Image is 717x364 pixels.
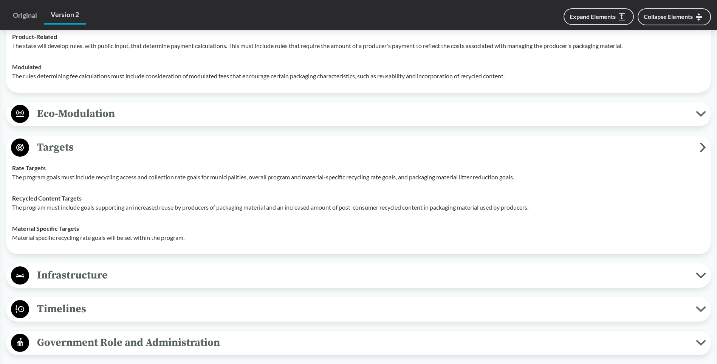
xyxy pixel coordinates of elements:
p: The program goals must include recycling access and collection rate goals for municipalities, ove... [12,173,705,182]
strong: Rate Targets [12,164,46,171]
button: Collapse Elements [638,8,711,25]
p: Material specific recycling rate goals will be set within the program. [12,233,705,242]
button: Targets [9,138,708,157]
p: The program must include goals supporting an increased reuse by producers of packaging material a... [12,203,705,212]
button: Eco-Modulation [9,104,708,124]
a: Original [6,7,44,24]
a: Version 2 [44,6,86,25]
span: Infrastructure [29,267,696,284]
button: Expand Elements [564,8,634,25]
button: Infrastructure [9,266,708,285]
button: Timelines [9,300,708,319]
p: The state will develop rules, with public input, that determine payment calculations. This must i... [12,41,705,50]
strong: Recycled Content Targets [12,194,82,202]
strong: Modulated [12,63,42,70]
strong: Product-Related [12,33,57,40]
span: Eco-Modulation [29,105,696,122]
button: Government Role and Administration [9,333,708,353]
span: Timelines [29,300,696,317]
span: Government Role and Administration [29,334,696,351]
strong: Material Specific Targets [12,225,79,232]
span: Targets [29,139,700,156]
p: The rules determining fee calculations must include consideration of modulated fees that encourag... [12,72,705,81]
